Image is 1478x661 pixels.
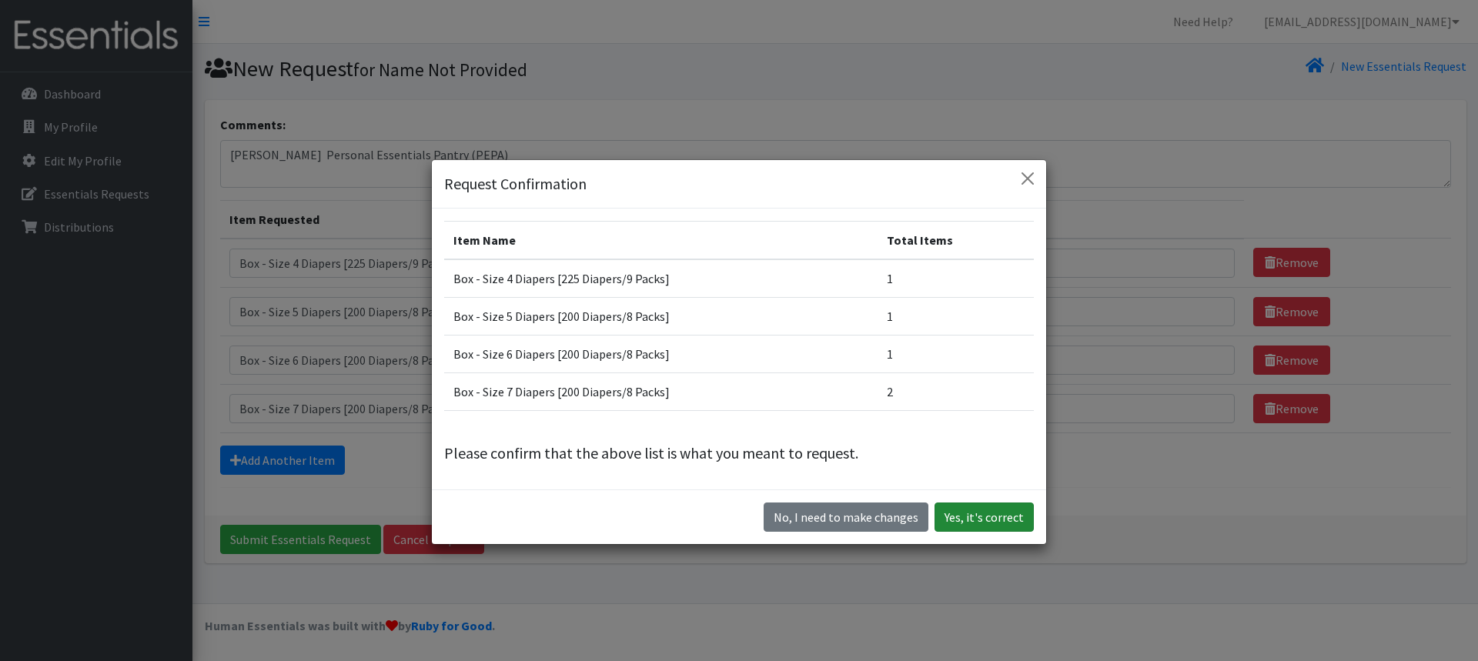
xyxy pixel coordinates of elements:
[878,259,1034,298] td: 1
[878,222,1034,260] th: Total Items
[444,336,878,373] td: Box - Size 6 Diapers [200 Diapers/8 Packs]
[1015,166,1040,191] button: Close
[444,172,587,195] h5: Request Confirmation
[444,298,878,336] td: Box - Size 5 Diapers [200 Diapers/8 Packs]
[444,373,878,411] td: Box - Size 7 Diapers [200 Diapers/8 Packs]
[444,222,878,260] th: Item Name
[444,442,1034,465] p: Please confirm that the above list is what you meant to request.
[935,502,1034,532] button: Yes, it's correct
[878,373,1034,411] td: 2
[878,298,1034,336] td: 1
[878,336,1034,373] td: 1
[444,259,878,298] td: Box - Size 4 Diapers [225 Diapers/9 Packs]
[764,502,928,532] button: No I need to make changes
